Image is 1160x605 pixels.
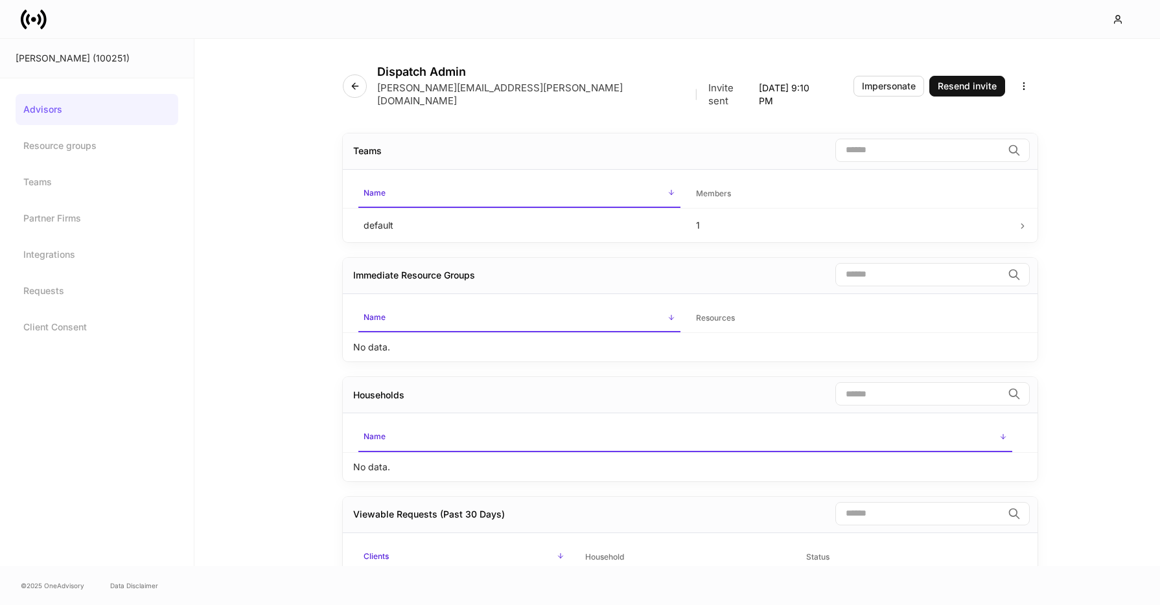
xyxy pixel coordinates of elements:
span: Household [580,544,791,571]
button: Resend invite [929,76,1005,97]
h6: Name [364,311,386,323]
h6: Household [585,551,624,563]
button: Impersonate [853,76,924,97]
div: Resend invite [938,82,997,91]
td: default [353,208,686,242]
span: Members [691,181,1013,207]
span: © 2025 OneAdvisory [21,580,84,591]
span: Clients [358,543,570,571]
div: [PERSON_NAME] (100251) [16,52,178,65]
p: Invite sent [708,82,754,108]
h6: Clients [364,550,389,562]
a: Teams [16,166,178,198]
h6: Members [696,187,731,200]
a: Resource groups [16,130,178,161]
a: Integrations [16,239,178,270]
a: Advisors [16,94,178,125]
p: [DATE] 9:10 PM [759,82,822,108]
h6: Name [364,187,386,199]
a: Client Consent [16,312,178,343]
span: Name [358,180,680,208]
a: Data Disclaimer [110,580,158,591]
span: Name [358,424,1012,451]
p: [PERSON_NAME][EMAIL_ADDRESS][PERSON_NAME][DOMAIN_NAME] [377,82,684,108]
p: | [695,88,698,101]
span: Resources [691,305,1013,332]
span: Name [358,304,680,332]
a: Partner Firms [16,203,178,234]
div: Households [353,389,404,402]
a: Requests [16,275,178,306]
p: No data. [353,341,390,354]
h6: Status [806,551,829,563]
div: Teams [353,144,382,157]
h6: Name [364,430,386,442]
td: 1 [686,208,1018,242]
p: No data. [353,461,390,474]
span: Status [801,544,1012,571]
div: Impersonate [862,82,916,91]
h4: Dispatch Admin [377,65,822,79]
div: Viewable Requests (Past 30 Days) [353,508,505,521]
div: Immediate Resource Groups [353,269,475,282]
h6: Resources [696,312,735,324]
